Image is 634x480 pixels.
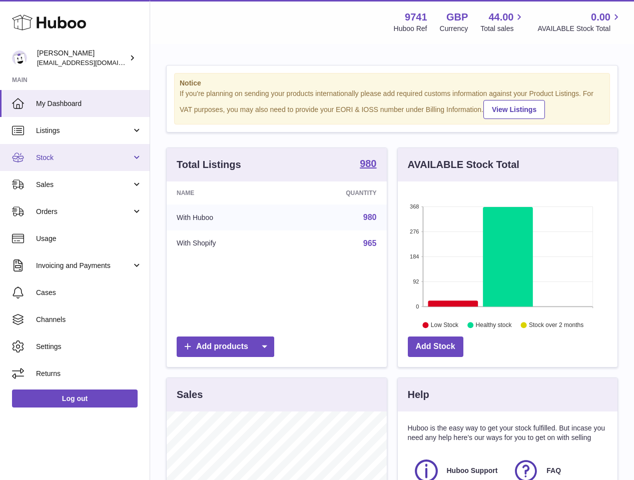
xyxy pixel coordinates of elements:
a: Add products [177,336,274,357]
strong: Notice [180,78,604,88]
span: Usage [36,234,142,243]
a: Add Stock [408,336,463,357]
text: 276 [410,228,419,234]
span: Total sales [480,24,525,33]
span: [EMAIL_ADDRESS][DOMAIN_NAME] [37,58,147,66]
span: Stock [36,153,132,162]
text: 184 [410,253,419,259]
span: Settings [36,342,142,351]
text: 368 [410,203,419,209]
a: 965 [363,239,377,247]
span: Invoicing and Payments [36,261,132,270]
strong: GBP [446,10,468,24]
text: 0 [416,303,419,309]
p: Huboo is the easy way to get your stock fulfilled. But incase you need any help here's our ways f... [408,423,608,442]
span: My Dashboard [36,99,142,108]
span: Orders [36,207,132,216]
a: 44.00 Total sales [480,10,525,33]
h3: Sales [177,388,203,401]
th: Name [167,181,285,204]
h3: Total Listings [177,158,241,171]
text: Healthy stock [475,321,512,328]
td: With Shopify [167,230,285,256]
text: Low Stock [430,321,458,328]
strong: 9741 [405,10,427,24]
span: 44.00 [488,10,513,24]
div: [PERSON_NAME] [37,48,127,67]
strong: 980 [360,158,376,168]
span: Channels [36,315,142,324]
div: Currency [440,24,468,33]
a: 0.00 AVAILABLE Stock Total [537,10,622,33]
a: Log out [12,389,138,407]
span: FAQ [546,466,561,475]
span: Cases [36,288,142,297]
div: If you're planning on sending your products internationally please add required customs informati... [180,89,604,119]
th: Quantity [285,181,387,204]
span: 0.00 [591,10,610,24]
h3: Help [408,388,429,401]
img: ajcmarketingltd@gmail.com [12,50,27,65]
span: Sales [36,180,132,189]
a: View Listings [483,100,545,119]
span: Listings [36,126,132,135]
text: Stock over 2 months [529,321,583,328]
span: AVAILABLE Stock Total [537,24,622,33]
a: 980 [360,158,376,170]
td: With Huboo [167,204,285,230]
span: Returns [36,369,142,378]
div: Huboo Ref [394,24,427,33]
span: Huboo Support [447,466,498,475]
text: 92 [413,278,419,284]
h3: AVAILABLE Stock Total [408,158,519,171]
a: 980 [363,213,377,221]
